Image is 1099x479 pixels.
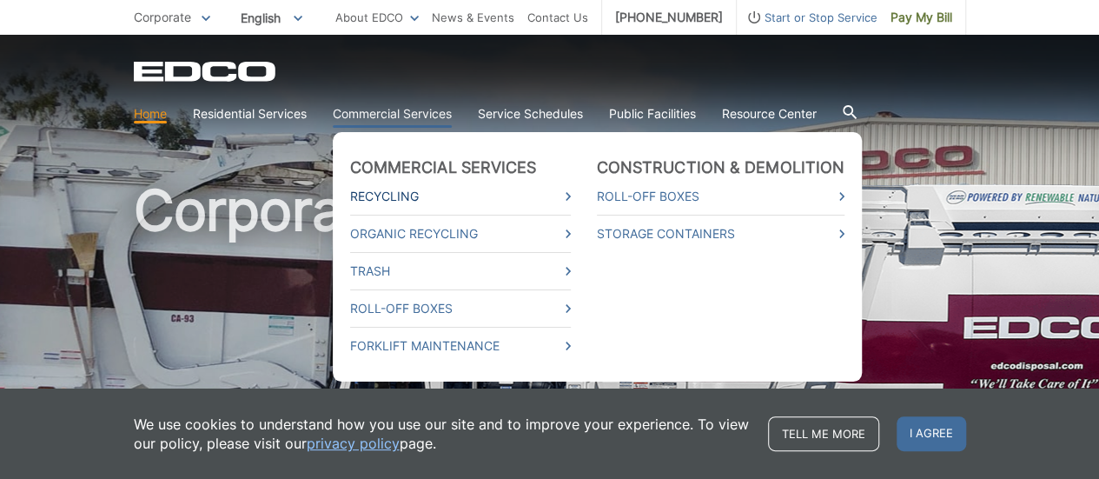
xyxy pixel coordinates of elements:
[134,104,167,123] a: Home
[722,104,817,123] a: Resource Center
[335,8,419,27] a: About EDCO
[597,224,845,243] a: Storage Containers
[228,3,315,32] span: English
[768,416,879,451] a: Tell me more
[350,187,571,206] a: Recycling
[193,104,307,123] a: Residential Services
[134,10,191,24] span: Corporate
[350,299,571,318] a: Roll-Off Boxes
[350,158,537,177] a: Commercial Services
[597,158,845,177] a: Construction & Demolition
[478,104,583,123] a: Service Schedules
[350,262,571,281] a: Trash
[350,336,571,356] a: Forklift Maintenance
[609,104,696,123] a: Public Facilities
[432,8,514,27] a: News & Events
[134,415,751,453] p: We use cookies to understand how you use our site and to improve your experience. To view our pol...
[597,187,845,206] a: Roll-Off Boxes
[890,8,952,27] span: Pay My Bill
[897,416,966,451] span: I agree
[527,8,588,27] a: Contact Us
[134,61,278,82] a: EDCD logo. Return to the homepage.
[350,224,571,243] a: Organic Recycling
[307,434,400,453] a: privacy policy
[333,104,452,123] a: Commercial Services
